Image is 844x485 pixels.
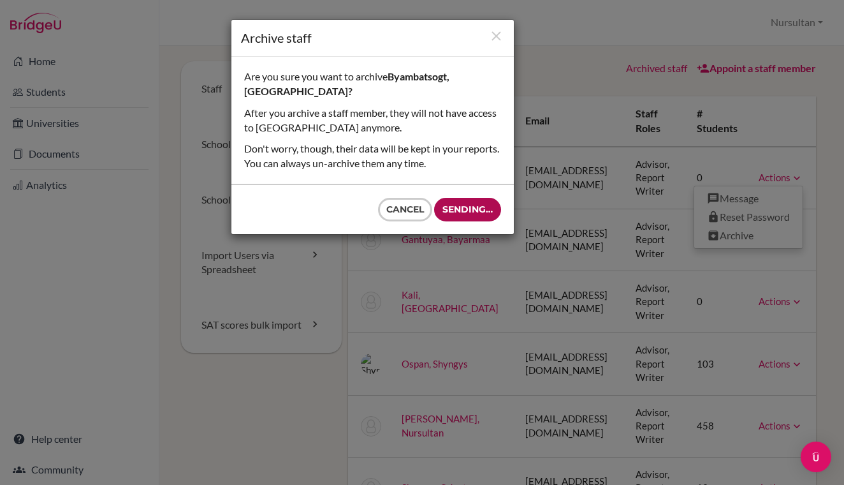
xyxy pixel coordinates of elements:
[434,198,501,221] input: Sending…
[488,28,504,45] button: Close
[801,442,831,472] div: Open Intercom Messenger
[241,29,504,47] h1: Archive staff
[378,198,432,221] button: Cancel
[244,70,449,97] strong: Byambatsogt, [GEOGRAPHIC_DATA]?
[231,57,514,184] div: Are you sure you want to archive After you archive a staff member, they will not have access to [...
